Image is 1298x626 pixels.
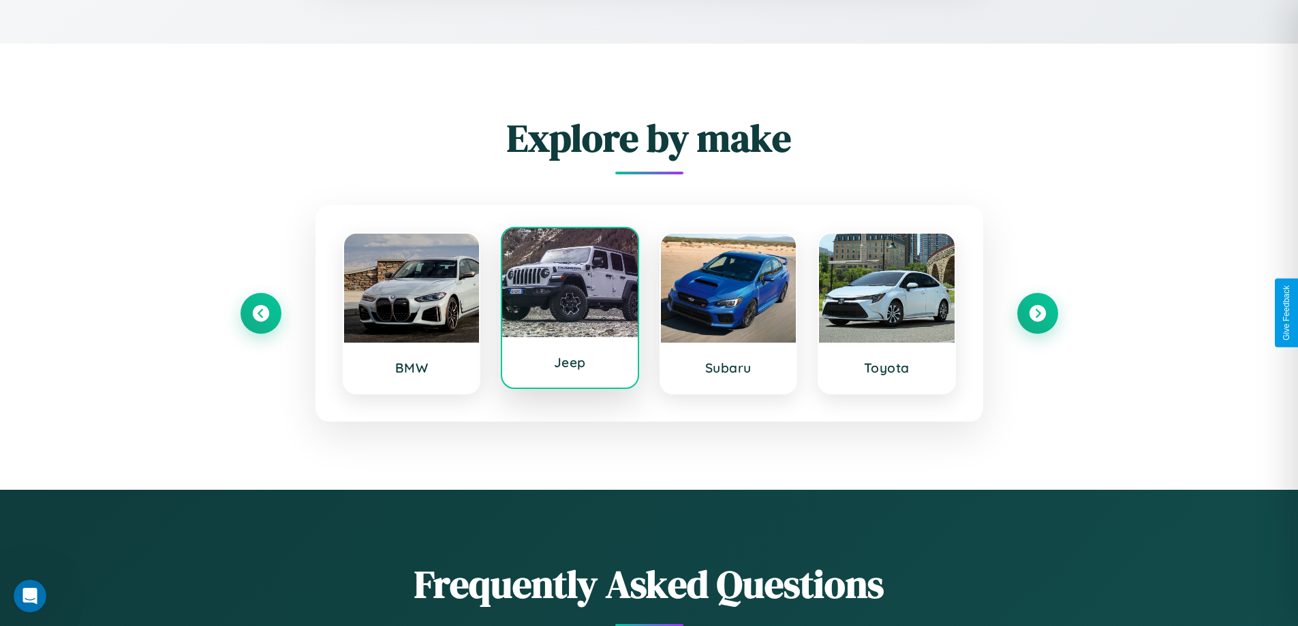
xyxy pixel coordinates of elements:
[14,580,46,612] iframe: Intercom live chat
[516,354,624,371] h3: Jeep
[358,360,466,376] h3: BMW
[675,360,783,376] h3: Subaru
[241,558,1058,610] h2: Frequently Asked Questions
[833,360,941,376] h3: Toyota
[241,112,1058,164] h2: Explore by make
[1282,285,1291,341] div: Give Feedback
